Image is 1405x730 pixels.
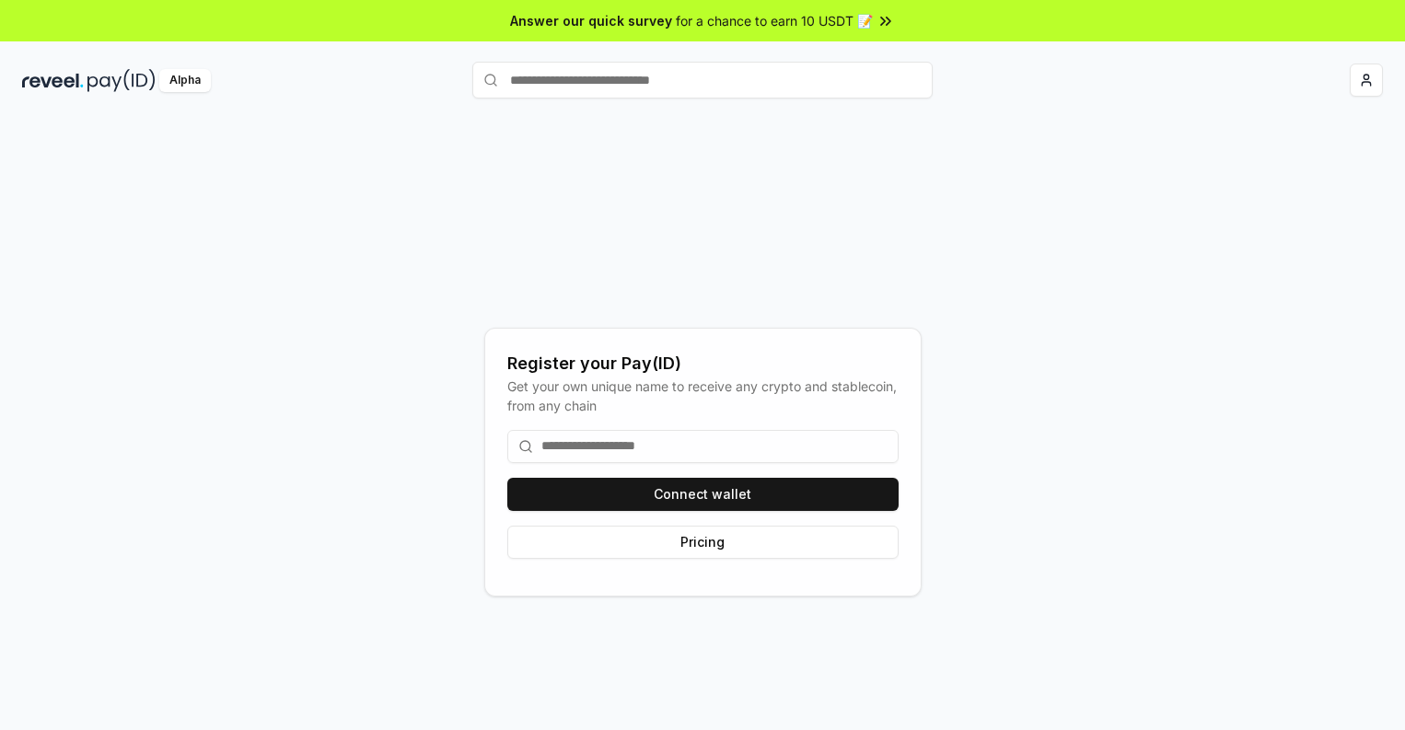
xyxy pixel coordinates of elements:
img: pay_id [87,69,156,92]
button: Pricing [507,526,899,559]
span: Answer our quick survey [510,11,672,30]
span: for a chance to earn 10 USDT 📝 [676,11,873,30]
button: Connect wallet [507,478,899,511]
div: Alpha [159,69,211,92]
img: reveel_dark [22,69,84,92]
div: Get your own unique name to receive any crypto and stablecoin, from any chain [507,377,899,415]
div: Register your Pay(ID) [507,351,899,377]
